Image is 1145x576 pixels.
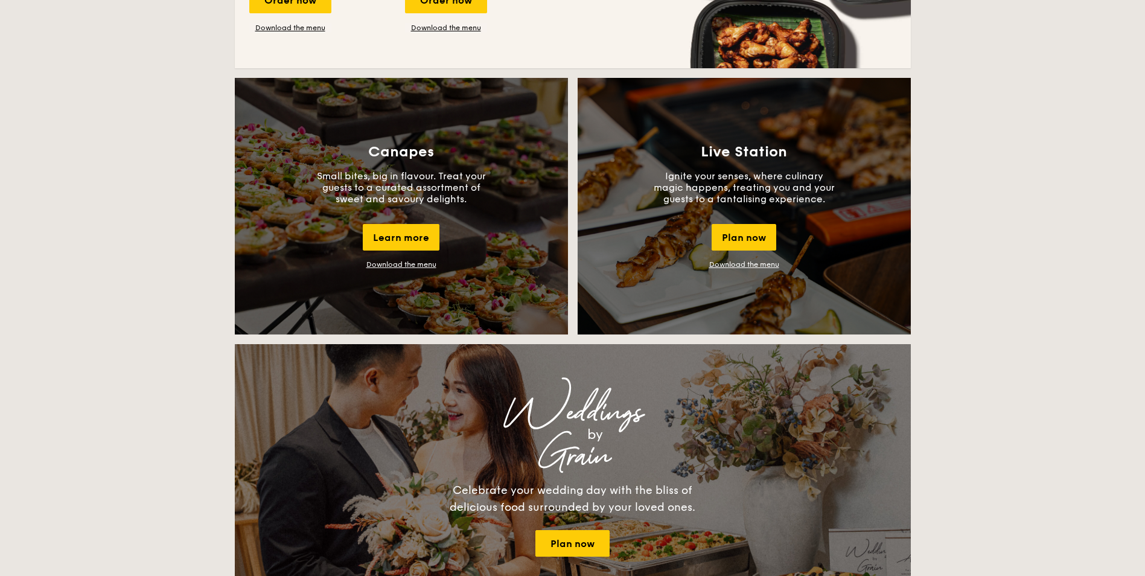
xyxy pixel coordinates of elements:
div: Weddings [341,402,805,424]
div: Celebrate your wedding day with the bliss of delicious food surrounded by your loved ones. [437,482,709,516]
p: Ignite your senses, where culinary magic happens, treating you and your guests to a tantalising e... [654,170,835,205]
p: Small bites, big in flavour. Treat your guests to a curated assortment of sweet and savoury delig... [311,170,492,205]
div: by [386,424,805,446]
div: Plan now [712,224,776,251]
a: Download the menu [249,23,331,33]
h3: Live Station [701,144,787,161]
a: Download the menu [709,260,779,269]
h3: Canapes [368,144,434,161]
a: Plan now [535,530,610,557]
a: Download the menu [405,23,487,33]
div: Learn more [363,224,439,251]
a: Download the menu [366,260,436,269]
div: Grain [341,446,805,467]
